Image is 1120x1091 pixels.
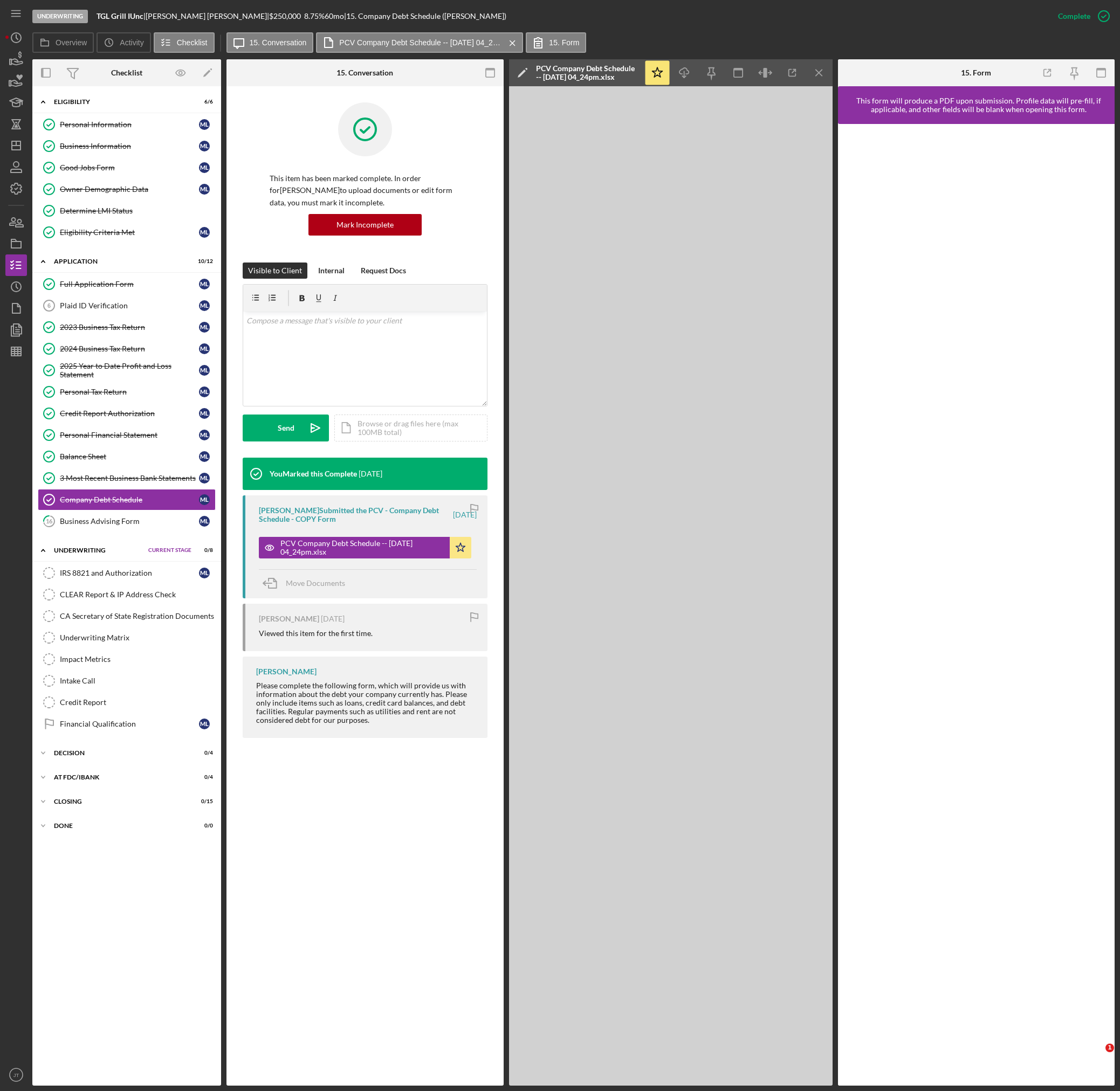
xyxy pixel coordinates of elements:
[60,431,199,439] div: Personal Financial Statement
[54,798,186,805] div: Closing
[199,516,210,527] div: M L
[270,172,461,209] p: This item has been marked complete. In order for [PERSON_NAME] to upload documents or edit form d...
[336,214,394,236] div: Mark Incomplete
[60,163,199,172] div: Good Jobs Form
[60,206,215,215] div: Determine LMI Status
[199,719,210,729] div: M L
[38,670,216,692] a: Intake Call
[32,32,94,53] button: Overview
[199,300,210,311] div: M L
[199,568,210,578] div: M L
[60,517,199,526] div: Business Advising Form
[313,263,350,279] button: Internal
[199,141,210,151] div: M L
[199,322,210,333] div: M L
[38,648,216,670] a: Impact Metrics
[60,362,199,379] div: 2025 Year to Date Profit and Loss Statement
[60,698,215,707] div: Credit Report
[38,713,216,735] a: Financial QualificationML
[60,590,215,599] div: CLEAR Report & IP Address Check
[355,263,411,279] button: Request Docs
[60,120,199,129] div: Personal Information
[316,32,523,53] button: PCV Company Debt Schedule -- [DATE] 04_24pm.xlsx
[54,99,186,105] div: Eligibility
[199,473,210,484] div: M L
[453,510,477,519] time: 2025-09-03 20:24
[47,302,51,309] tspan: 6
[536,64,638,81] div: PCV Company Debt Schedule -- [DATE] 04_24pm.xlsx
[509,86,833,1086] iframe: Document Preview
[60,452,199,461] div: Balance Sheet
[111,68,142,77] div: Checklist
[199,451,210,462] div: M L
[148,547,191,554] span: Current Stage
[60,633,215,642] div: Underwriting Matrix
[177,38,208,47] label: Checklist
[843,96,1115,114] div: This form will produce a PDF upon submission. Profile data will pre-fill, if applicable, and othe...
[38,135,216,157] a: Business InformationML
[199,279,210,289] div: M L
[97,32,150,53] button: Activity
[194,547,213,554] div: 0 / 8
[38,200,216,222] a: Determine LMI Status
[961,68,991,77] div: 15. Form
[259,537,471,558] button: PCV Company Debt Schedule -- [DATE] 04_24pm.xlsx
[38,446,216,467] a: Balance SheetML
[359,469,382,478] time: 2025-09-03 22:20
[339,38,501,47] label: PCV Company Debt Schedule -- [DATE] 04_24pm.xlsx
[270,469,357,478] div: You Marked this Complete
[60,612,215,620] div: CA Secretary of State Registration Documents
[60,655,215,664] div: Impact Metrics
[60,569,199,577] div: IRS 8821 and Authorization
[194,823,213,829] div: 0 / 0
[13,1072,19,1078] text: JT
[38,157,216,178] a: Good Jobs FormML
[336,68,393,77] div: 15. Conversation
[38,605,216,627] a: CA Secretary of State Registration Documents
[60,142,199,150] div: Business Information
[60,474,199,482] div: 3 Most Recent Business Bank Statements
[199,119,210,130] div: M L
[243,415,329,441] button: Send
[60,495,199,504] div: Company Debt Schedule
[549,38,579,47] label: 15. Form
[199,365,210,376] div: M L
[38,295,216,316] a: 6Plaid ID VerificationML
[308,214,422,236] button: Mark Incomplete
[60,228,199,237] div: Eligibility Criteria Met
[280,539,444,556] div: PCV Company Debt Schedule -- [DATE] 04_24pm.xlsx
[269,11,301,20] span: $250,000
[54,258,186,265] div: Application
[38,114,216,135] a: Personal InformationML
[256,667,317,676] div: [PERSON_NAME]
[318,263,345,279] div: Internal
[60,323,199,332] div: 2023 Business Tax Return
[60,301,199,310] div: Plaid ID Verification
[38,338,216,360] a: 2024 Business Tax ReturnML
[199,430,210,440] div: M L
[38,178,216,200] a: Owner Demographic DataML
[154,32,215,53] button: Checklist
[54,823,186,829] div: Done
[38,489,216,510] a: Company Debt ScheduleML
[120,38,143,47] label: Activity
[199,408,210,419] div: M L
[38,584,216,605] a: CLEAR Report & IP Address Check
[32,10,88,23] div: Underwriting
[60,720,199,728] div: Financial Qualification
[38,273,216,295] a: Full Application FormML
[199,227,210,238] div: M L
[248,263,302,279] div: Visible to Client
[38,222,216,243] a: Eligibility Criteria MetML
[243,263,307,279] button: Visible to Client
[256,681,477,724] div: Please complete the following form, which will provide us with information about the debt your co...
[325,12,344,20] div: 60 mo
[194,774,213,781] div: 0 / 4
[38,424,216,446] a: Personal Financial StatementML
[278,415,294,441] div: Send
[38,381,216,403] a: Personal Tax ReturnML
[361,263,406,279] div: Request Docs
[259,614,319,623] div: [PERSON_NAME]
[38,316,216,338] a: 2023 Business Tax ReturnML
[286,578,345,588] span: Move Documents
